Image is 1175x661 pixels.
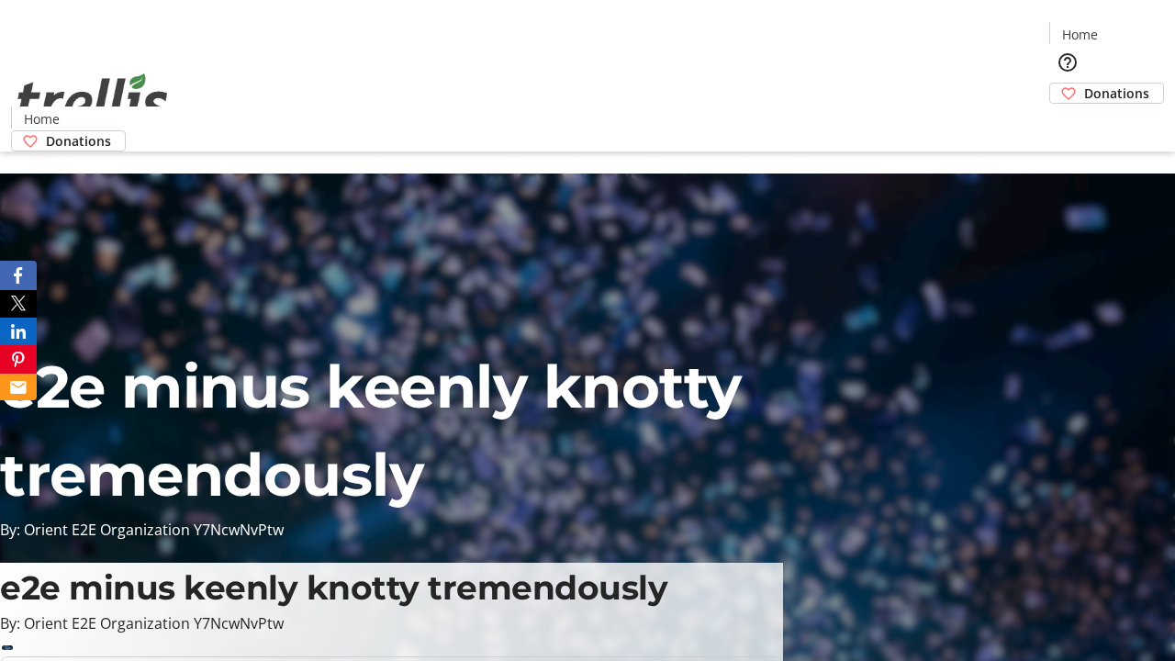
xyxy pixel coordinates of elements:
[1049,44,1086,81] button: Help
[1050,25,1109,44] a: Home
[12,109,71,129] a: Home
[1084,84,1149,103] span: Donations
[11,130,126,151] a: Donations
[1049,104,1086,140] button: Cart
[46,131,111,151] span: Donations
[1062,25,1098,44] span: Home
[24,109,60,129] span: Home
[11,53,174,145] img: Orient E2E Organization Y7NcwNvPtw's Logo
[1049,83,1164,104] a: Donations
